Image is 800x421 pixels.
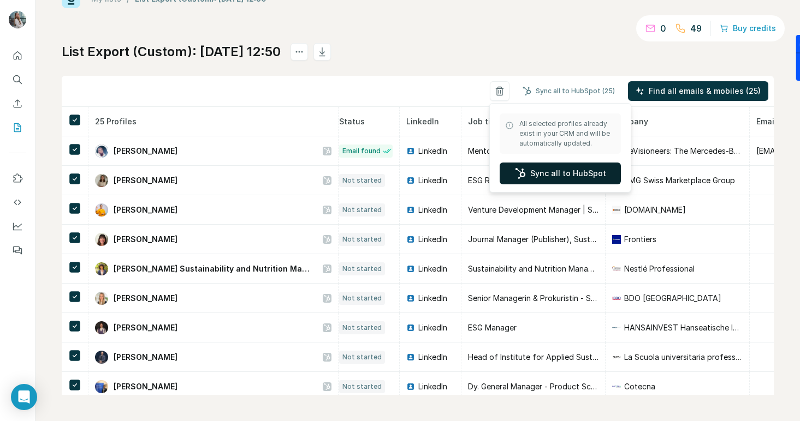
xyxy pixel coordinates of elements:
span: Not started [342,382,382,392]
span: HANSAINVEST Hanseatische Investment-GmbH [624,322,743,333]
span: LinkedIn [406,117,439,126]
button: My lists [9,118,26,137]
span: Not started [342,323,382,333]
button: Sync all to HubSpot (25) [515,83,623,99]
button: Quick start [9,46,26,65]
span: LinkedIn [418,146,447,157]
span: Not started [342,176,382,185]
span: Venture Development Manager | Sustainability Lead [468,205,656,214]
span: Not started [342,264,382,274]
img: LinkedIn logo [406,235,415,244]
img: company-logo [612,294,621,303]
span: Cotecna [624,381,655,392]
span: Not started [342,293,382,303]
img: Avatar [95,321,108,334]
img: Avatar [95,145,108,158]
span: [PERSON_NAME] [114,175,177,186]
button: Search [9,70,26,89]
button: Buy credits [720,21,776,36]
button: Feedback [9,240,26,260]
span: BDO [GEOGRAPHIC_DATA] [624,293,721,304]
button: Enrich CSV [9,94,26,113]
img: LinkedIn logo [406,206,415,214]
img: Avatar [9,11,26,28]
span: LinkedIn [418,293,447,304]
img: company-logo [612,382,621,391]
span: ESG Reporting Manager [468,176,555,185]
img: Avatar [95,292,108,305]
span: [PERSON_NAME] [114,293,177,304]
span: [PERSON_NAME] [114,322,177,333]
span: LinkedIn [418,263,447,274]
span: Job title [468,117,501,126]
img: Avatar [95,262,108,275]
span: Email found [342,146,381,156]
span: La Scuola universitaria professionale della [GEOGRAPHIC_DATA] [624,352,743,363]
button: Sync all to HubSpot [500,163,621,184]
img: company-logo [612,206,621,214]
span: Dy. General Manager - Product Scheme - IFS , Aquaculture , Sustainability [468,382,734,391]
div: Open Intercom Messenger [11,384,37,410]
span: LinkedIn [418,322,447,333]
span: All selected profiles already exist in your CRM and will be automatically updated. [519,119,615,148]
img: LinkedIn logo [406,382,415,391]
span: [DOMAIN_NAME] [624,205,686,215]
img: LinkedIn logo [406,353,415,362]
span: [PERSON_NAME] [114,205,177,215]
span: Email [756,117,777,126]
span: 25 Profiles [95,117,137,126]
span: Not started [342,234,382,244]
button: Find all emails & mobiles (25) [628,81,768,101]
span: [PERSON_NAME] [114,234,177,245]
button: actions [291,43,308,61]
span: Frontiers [624,234,656,245]
span: LinkedIn [418,381,447,392]
button: Dashboard [9,216,26,236]
span: Not started [342,205,382,215]
button: Use Surfe API [9,193,26,212]
span: [PERSON_NAME] [114,352,177,363]
img: LinkedIn logo [406,176,415,185]
img: LinkedIn logo [406,147,415,155]
span: ESG Manager [468,323,517,332]
img: company-logo [612,353,621,362]
img: company-logo [612,235,621,244]
span: LinkedIn [418,205,447,215]
span: Journal Manager (Publisher), Sustainability Journals [468,234,655,244]
span: Mentor [468,146,494,155]
img: LinkedIn logo [406,264,415,273]
span: Head of Institute for Applied Sustainability to the Built Environment ([PERSON_NAME]) [468,352,784,362]
img: Avatar [95,174,108,187]
span: Sustainability and Nutrition Manager Strategic Bussiness Unit [468,264,690,273]
span: Senior Managerin & Prokuristin - Sustainability Services [468,293,667,303]
img: LinkedIn logo [406,294,415,303]
span: BeVisioneers: The Mercedes-Benz Fellowship [624,146,743,157]
h1: List Export (Custom): [DATE] 12:50 [62,43,281,61]
span: LinkedIn [418,352,447,363]
span: Status [339,117,365,126]
span: [PERSON_NAME] [114,146,177,157]
p: 49 [690,22,702,35]
img: LinkedIn logo [406,323,415,332]
span: LinkedIn [418,175,447,186]
img: Avatar [95,380,108,393]
p: 0 [660,22,666,35]
img: company-logo [612,323,621,332]
img: Avatar [95,203,108,216]
button: Use Surfe on LinkedIn [9,169,26,188]
span: SMG Swiss Marketplace Group [624,175,735,186]
span: [PERSON_NAME] Sustainability and Nutrition Manager [114,263,312,274]
span: Find all emails & mobiles (25) [649,86,761,97]
span: Nestlé Professional [624,263,695,274]
img: Avatar [95,233,108,246]
img: company-logo [612,264,621,273]
span: LinkedIn [418,234,447,245]
span: [PERSON_NAME] [114,381,177,392]
img: Avatar [95,351,108,364]
span: Not started [342,352,382,362]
